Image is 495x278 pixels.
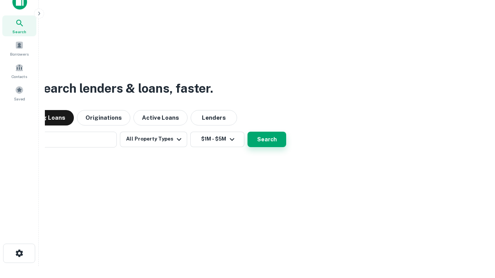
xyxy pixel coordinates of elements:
[14,96,25,102] span: Saved
[12,73,27,80] span: Contacts
[247,132,286,147] button: Search
[10,51,29,57] span: Borrowers
[456,216,495,253] iframe: Chat Widget
[12,29,26,35] span: Search
[2,60,36,81] a: Contacts
[2,38,36,59] a: Borrowers
[120,132,187,147] button: All Property Types
[35,79,213,98] h3: Search lenders & loans, faster.
[133,110,188,125] button: Active Loans
[190,132,244,147] button: $1M - $5M
[191,110,237,125] button: Lenders
[2,83,36,103] a: Saved
[2,15,36,36] a: Search
[77,110,130,125] button: Originations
